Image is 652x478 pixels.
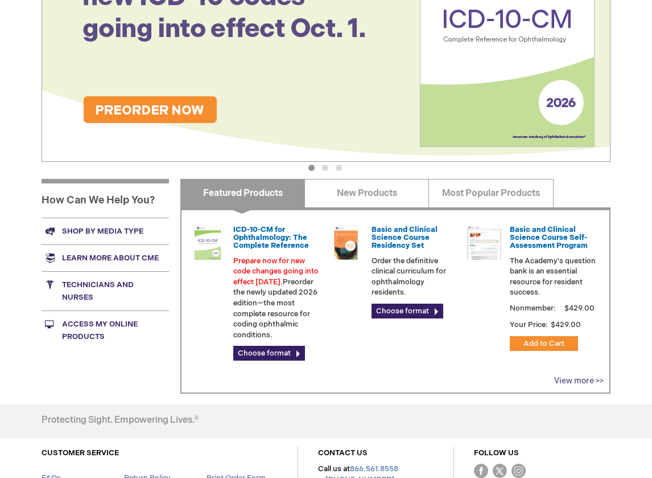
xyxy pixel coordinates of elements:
[180,179,305,207] a: Featured Products
[233,256,320,341] p: Preorder the newly updated 2026 edition—the most complete resource for coding ophthalmic conditions.
[318,448,368,457] a: CONTACT US
[42,244,169,271] a: Learn more about CME
[350,464,398,473] a: 866.561.8558
[510,336,578,351] button: Add to Cart
[550,320,583,329] span: $429.00
[42,311,169,350] a: Access My Online Products
[336,165,342,171] button: 3 of 3
[554,376,604,386] a: View more >>
[510,301,556,316] strong: Nonmember:
[467,226,501,260] img: bcscself_20.jpg
[474,448,519,457] a: FOLLOW US
[510,256,596,298] p: The Academy's question bank is an essential resource for resident success.
[428,179,553,207] a: Most Popular Products
[233,225,309,251] a: ICD-10-CM for Ophthalmology: The Complete Reference
[233,346,305,361] a: Choose format
[233,256,319,287] font: Prepare now for new code changes going into effect [DATE].
[191,226,225,260] img: 0120008u_42.png
[372,256,458,298] p: Order the definitive clinical curriculum for ophthalmology residents.
[322,165,328,171] button: 2 of 3
[329,226,363,260] img: 02850963u_47.png
[474,464,488,478] img: Facebook
[372,225,438,251] a: Basic and Clinical Science Course Residency Set
[523,339,564,348] span: Add to Cart
[372,304,443,318] a: Choose format
[510,320,548,329] strong: Your Price:
[511,464,526,478] img: instagram
[493,464,507,478] img: Twitter
[563,304,596,313] span: $429.00
[42,448,119,457] a: CUSTOMER SERVICE
[42,415,199,426] h4: Protecting Sight. Empowering Lives.®
[308,165,315,171] button: 1 of 3
[42,179,169,218] h1: How Can We Help You?
[42,218,169,244] a: Shop by media type
[304,179,429,207] a: New Products
[510,225,588,251] a: Basic and Clinical Science Course Self-Assessment Program
[42,271,169,311] a: Technicians and nurses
